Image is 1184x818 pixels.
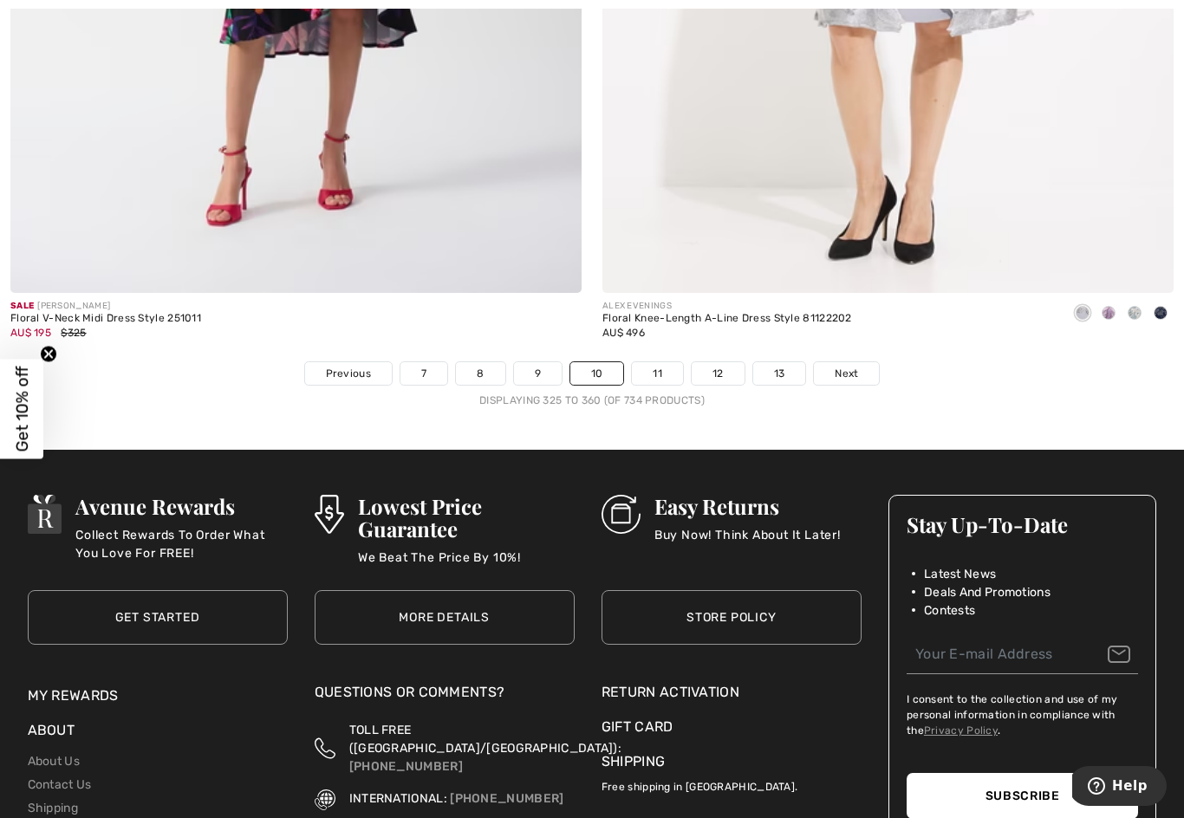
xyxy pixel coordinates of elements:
h3: Stay Up-To-Date [907,513,1139,536]
a: Store Policy [602,590,862,645]
a: Privacy Policy [924,724,998,737]
img: Toll Free (Canada/US) [315,721,335,776]
img: Easy Returns [602,495,641,534]
a: 7 [400,362,447,385]
span: Sale [10,301,34,311]
a: Shipping [602,753,665,769]
div: Dove [1070,300,1096,328]
div: ALEX EVENINGS [602,300,852,313]
a: 10 [570,362,624,385]
div: [PERSON_NAME] [10,300,201,313]
a: Return Activation [602,682,862,703]
a: Gift Card [602,717,862,737]
a: More Details [315,590,575,645]
span: INTERNATIONAL: [349,791,447,806]
span: Next [835,366,858,381]
a: Get Started [28,590,288,645]
label: I consent to the collection and use of my personal information in compliance with the . [907,691,1139,738]
span: Latest News [924,565,996,583]
span: AU$ 195 [10,327,51,339]
span: $325 [61,327,86,339]
img: International [315,789,335,810]
a: 9 [514,362,562,385]
span: TOLL FREE ([GEOGRAPHIC_DATA]/[GEOGRAPHIC_DATA]): [349,723,621,756]
a: [PHONE_NUMBER] [450,791,563,806]
h3: Easy Returns [654,495,841,517]
p: Free shipping in [GEOGRAPHIC_DATA]. [602,772,862,795]
p: Buy Now! Think About It Later! [654,526,841,561]
a: [PHONE_NUMBER] [349,759,463,774]
span: Contests [924,601,975,620]
div: Ice Sage [1122,300,1148,328]
div: Orchid [1096,300,1122,328]
div: About [28,720,288,750]
span: Get 10% off [12,367,32,452]
div: Floral V-Neck Midi Dress Style 251011 [10,313,201,325]
a: Next [814,362,879,385]
img: Lowest Price Guarantee [315,495,344,534]
h3: Avenue Rewards [75,495,287,517]
a: About Us [28,754,80,769]
a: 11 [632,362,683,385]
a: My Rewards [28,687,119,704]
a: Previous [305,362,392,385]
p: Collect Rewards To Order What You Love For FREE! [75,526,287,561]
div: Questions or Comments? [315,682,575,711]
iframe: Opens a widget where you can find more information [1072,766,1167,809]
a: 13 [753,362,806,385]
a: 8 [456,362,504,385]
img: Avenue Rewards [28,495,62,534]
span: Deals And Promotions [924,583,1051,601]
span: Previous [326,366,371,381]
div: Navy [1148,300,1174,328]
input: Your E-mail Address [907,635,1139,674]
a: 12 [692,362,745,385]
div: Floral Knee-Length A-Line Dress Style 81122202 [602,313,852,325]
p: We Beat The Price By 10%! [358,549,575,583]
h3: Lowest Price Guarantee [358,495,575,540]
button: Close teaser [40,346,57,363]
a: Shipping [28,801,78,815]
span: AU$ 496 [602,327,645,339]
a: Contact Us [28,777,92,792]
